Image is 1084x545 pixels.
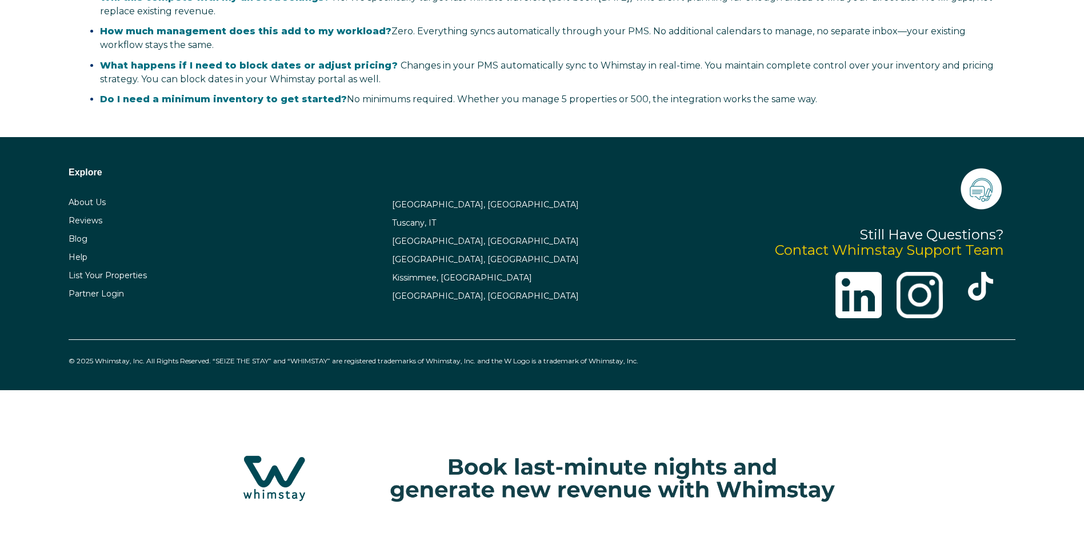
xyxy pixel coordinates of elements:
span: Explore [69,167,102,177]
a: List Your Properties [69,270,147,280]
img: icons-21 [958,166,1004,211]
span: Zero. Everything syncs automatically through your PMS. No additional calendars to manage, no sepa... [100,26,966,50]
a: Kissimmee, [GEOGRAPHIC_DATA] [392,272,532,283]
a: Help [69,252,87,262]
a: [GEOGRAPHIC_DATA], [GEOGRAPHIC_DATA] [392,254,579,265]
a: [GEOGRAPHIC_DATA], [GEOGRAPHIC_DATA] [392,291,579,301]
a: Partner Login [69,288,124,299]
span: What happens if I need to block dates or adjust pricing? [100,60,398,71]
a: Blog [69,234,87,244]
strong: Do I need a minimum inventory to get started? [100,94,347,105]
a: About Us [69,197,106,207]
span: © 2025 Whimstay, Inc. All Rights Reserved. “SEIZE THE STAY” and “WHIMSTAY” are registered tradema... [69,356,638,365]
a: Reviews [69,215,102,226]
a: [GEOGRAPHIC_DATA], [GEOGRAPHIC_DATA] [392,199,579,210]
span: Still Have Questions? [859,226,1004,243]
a: Tuscany, IT [392,218,436,228]
img: linkedin-logo [835,272,882,318]
span: Changes in your PMS automatically sync to Whimstay in real-time. You maintain complete control ov... [100,60,994,85]
a: [GEOGRAPHIC_DATA], [GEOGRAPHIC_DATA] [392,236,579,246]
span: No minimums required. Whether you manage 5 properties or 500, the integration works the same way. [100,94,817,105]
img: Hubspot header for SSOB (4) [194,441,891,515]
a: Contact Whimstay Support Team [775,242,1004,258]
img: tik-tok [966,272,995,300]
img: instagram [897,272,943,318]
strong: How much management does this add to my workload? [100,26,391,37]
